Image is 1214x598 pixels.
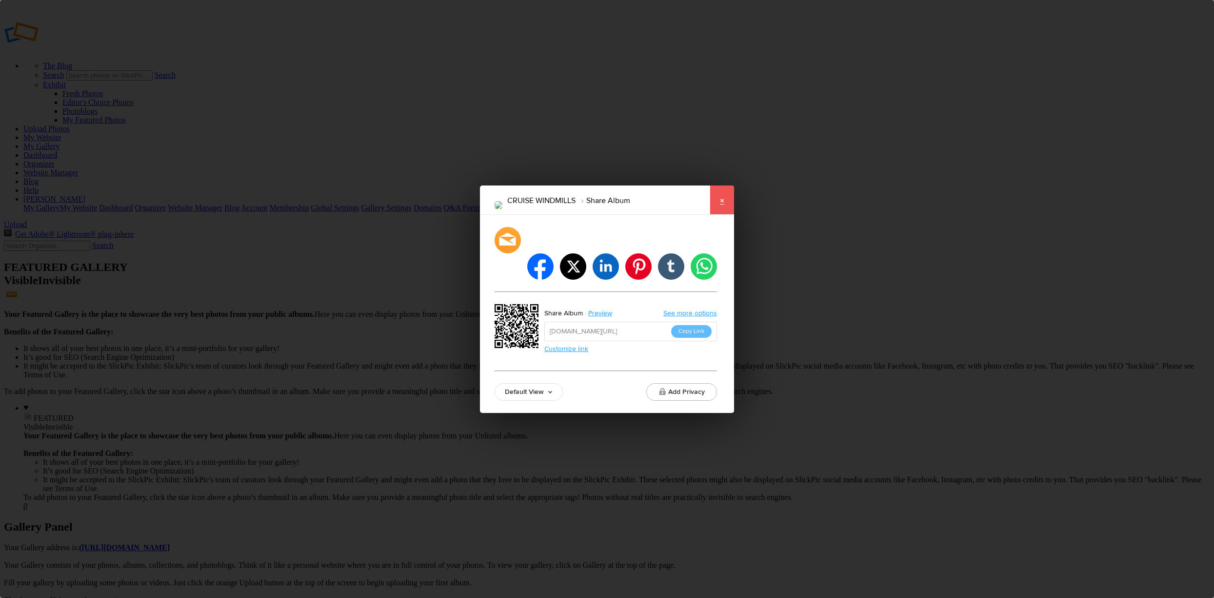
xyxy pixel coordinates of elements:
li: whatsapp [691,253,717,280]
a: Preview [583,307,619,320]
a: Customize link [544,345,588,353]
div: https://slickpic.us/18322824YmZN [495,304,541,351]
a: See more options [663,309,717,317]
a: Default View [495,383,563,401]
button: Copy Link [671,325,712,338]
li: CRUISE WINDMILLS [507,192,576,209]
li: pinterest [625,253,652,280]
li: linkedin [593,253,619,280]
li: tumblr [658,253,684,280]
li: Share Album [576,192,630,209]
a: × [710,186,734,215]
li: twitter [560,253,586,280]
img: 20250811_233948_SIB_CRUISE_0927.png [495,201,502,209]
div: Share Album [544,307,583,320]
button: Add Privacy [646,383,717,401]
li: facebook [527,253,554,280]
